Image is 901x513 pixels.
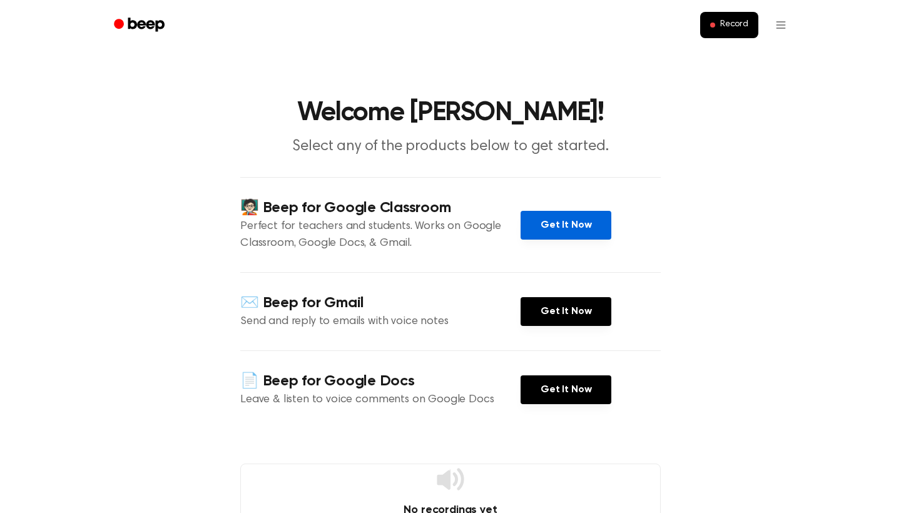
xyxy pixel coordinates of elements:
p: Send and reply to emails with voice notes [240,313,521,330]
h4: ✉️ Beep for Gmail [240,293,521,313]
p: Select any of the products below to get started. [210,136,691,157]
a: Get It Now [521,211,611,240]
button: Open menu [766,10,796,40]
a: Get It Now [521,297,611,326]
a: Get It Now [521,375,611,404]
a: Beep [105,13,176,38]
span: Record [720,19,748,31]
p: Perfect for teachers and students. Works on Google Classroom, Google Docs, & Gmail. [240,218,521,252]
h4: 🧑🏻‍🏫 Beep for Google Classroom [240,198,521,218]
p: Leave & listen to voice comments on Google Docs [240,392,521,409]
h1: Welcome [PERSON_NAME]! [130,100,771,126]
button: Record [700,12,758,38]
h4: 📄 Beep for Google Docs [240,371,521,392]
